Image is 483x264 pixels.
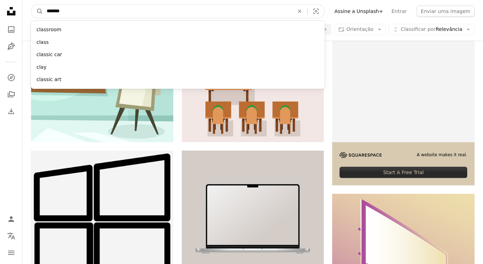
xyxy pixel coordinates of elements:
[4,22,18,37] a: Fotos
[401,26,462,33] span: Relevância
[401,26,436,32] span: Classificar por
[389,24,475,35] button: Classificar porRelevância
[31,24,325,36] div: classroom
[292,5,307,18] button: Limpar
[417,152,467,158] span: A website makes it real.
[417,6,475,17] button: Enviar uma imagem
[31,5,43,18] button: Pesquise na Unsplash
[31,61,325,74] div: clay
[387,6,411,17] a: Entrar
[340,167,467,178] div: Start A Free Trial
[4,71,18,85] a: Explorar
[31,73,325,86] div: classic art
[4,229,18,243] button: Idioma
[4,212,18,226] a: Entrar / Cadastrar-se
[4,104,18,118] a: Histórico de downloads
[31,36,325,49] div: class
[182,218,324,225] a: Aqui está uma legenda: ilustração de laptop em um fundo neutro.
[4,4,18,20] a: Início — Unsplash
[31,218,173,225] a: Uma imagem preto e branco de uma janela de quatro painéis
[31,4,325,18] form: Pesquise conteúdo visual em todo o site
[330,6,388,17] a: Assine a Unsplash+
[31,48,325,61] div: classic car
[4,87,18,101] a: Coleções
[347,26,374,32] span: Orientação
[4,246,18,260] button: Menu
[334,24,386,35] button: Orientação
[340,152,382,158] img: file-1705255347840-230a6ab5bca9image
[4,39,18,53] a: Ilustrações
[308,5,324,18] button: Pesquisa visual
